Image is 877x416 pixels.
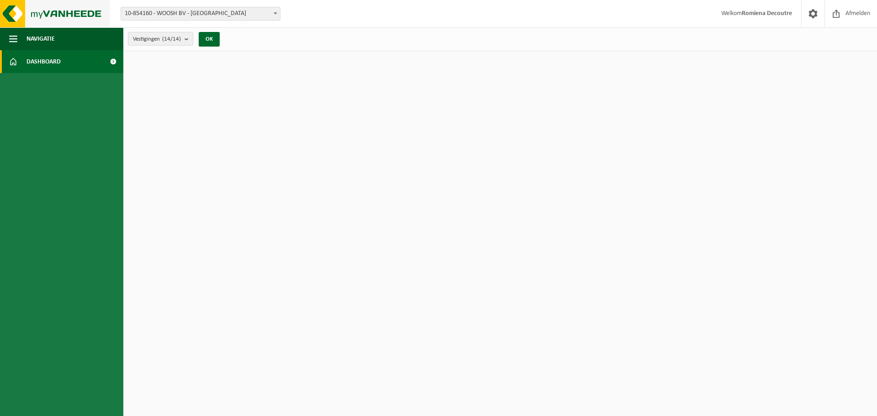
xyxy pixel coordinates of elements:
span: Navigatie [26,27,55,50]
span: Vestigingen [133,32,181,46]
button: Vestigingen(14/14) [128,32,193,46]
count: (14/14) [162,36,181,42]
button: OK [199,32,220,47]
span: 10-854160 - WOOSH BV - GENT [121,7,280,21]
span: 10-854160 - WOOSH BV - GENT [121,7,280,20]
strong: Romiena Decoutre [742,10,792,17]
span: Dashboard [26,50,61,73]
